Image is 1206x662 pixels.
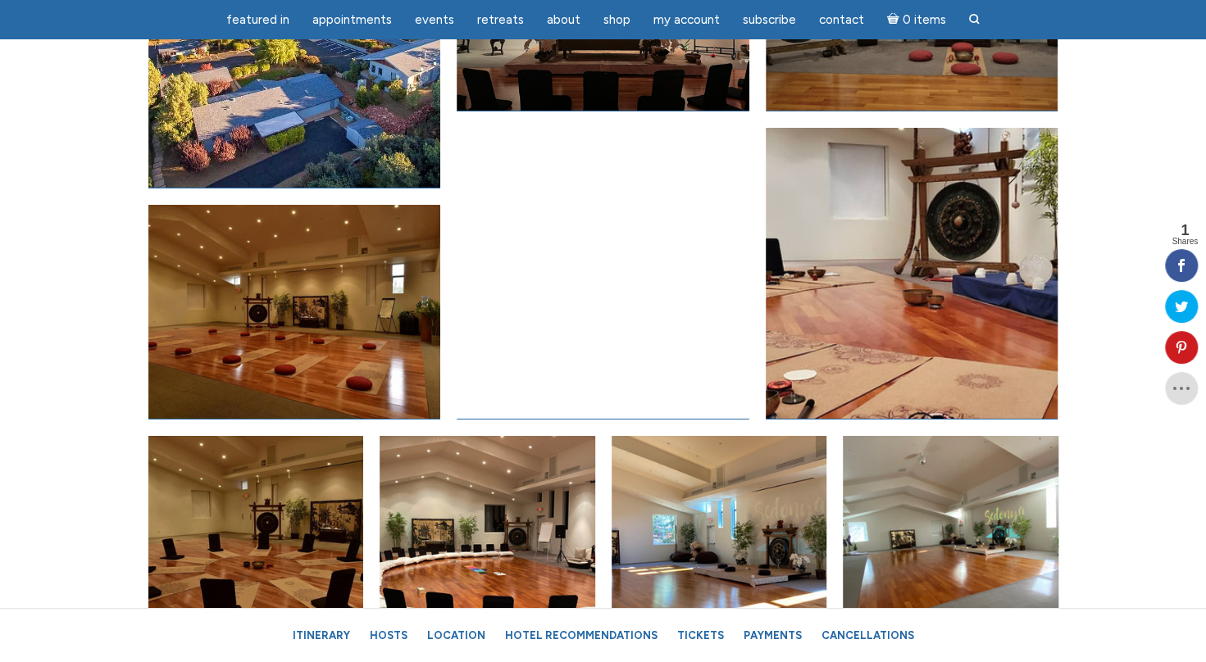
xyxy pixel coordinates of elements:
a: Open image in lightbox [380,436,595,651]
a: Contact [809,4,874,36]
a: Tickets [669,621,732,650]
span: About [547,12,580,27]
a: Shop [594,4,640,36]
a: Appointments [303,4,402,36]
span: 0 items [902,14,945,26]
a: Open image in lightbox [766,128,1058,419]
a: Hotel Recommendations [497,621,666,650]
a: Open image in lightbox [612,436,827,651]
a: Hosts [362,621,416,650]
span: Subscribe [743,12,796,27]
a: About [537,4,590,36]
span: Retreats [477,12,524,27]
span: Events [415,12,454,27]
a: Open image in lightbox [148,205,441,419]
a: Open image in lightbox [148,436,364,651]
a: Itinerary [284,621,358,650]
a: Cart0 items [877,2,956,36]
a: Retreats [467,4,534,36]
span: Appointments [312,12,392,27]
i: Cart [887,12,903,27]
a: featured in [216,4,299,36]
a: Payments [735,621,810,650]
a: Cancellations [813,621,922,650]
a: Open image in lightbox [843,436,1058,651]
span: Shop [603,12,630,27]
a: Events [405,4,464,36]
a: Subscribe [733,4,806,36]
a: Open image in lightbox [457,128,749,419]
span: Shares [1172,238,1198,246]
a: Location [419,621,494,650]
span: featured in [226,12,289,27]
span: My Account [653,12,720,27]
a: My Account [644,4,730,36]
span: 1 [1172,223,1198,238]
span: Contact [819,12,864,27]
